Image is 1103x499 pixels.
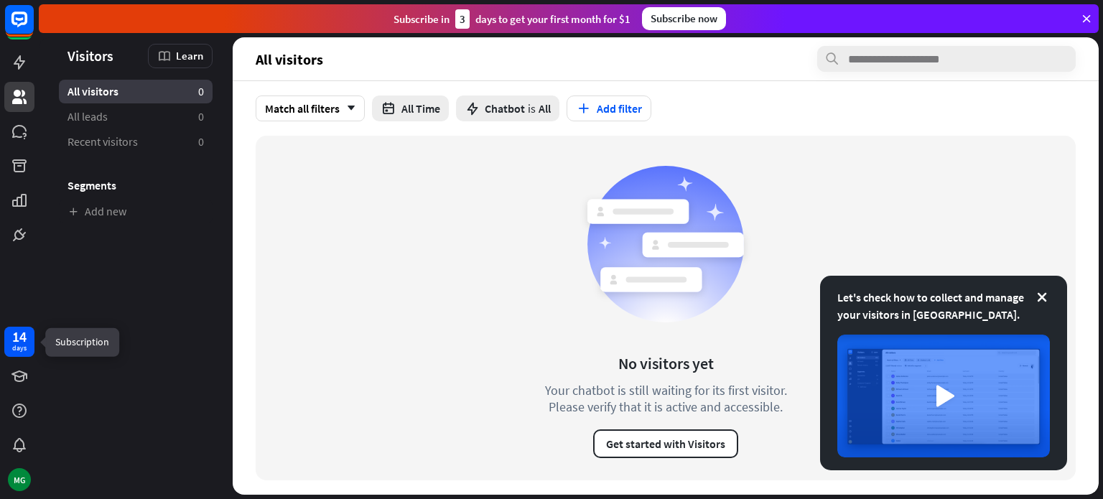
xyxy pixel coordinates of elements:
aside: 0 [198,134,204,149]
div: Your chatbot is still waiting for its first visitor. Please verify that it is active and accessible. [518,382,813,415]
span: Chatbot [485,101,525,116]
h3: Segments [59,178,213,192]
a: 14 days [4,327,34,357]
button: Get started with Visitors [593,429,738,458]
div: No visitors yet [618,353,714,373]
aside: 0 [198,84,204,99]
span: All visitors [68,84,118,99]
span: Visitors [68,47,113,64]
span: Learn [176,49,203,62]
a: All leads 0 [59,105,213,129]
span: Recent visitors [68,134,138,149]
div: 14 [12,330,27,343]
span: All leads [68,109,108,124]
a: Recent visitors 0 [59,130,213,154]
button: Open LiveChat chat widget [11,6,55,49]
div: Match all filters [256,95,365,121]
div: Subscribe now [642,7,726,30]
button: Add filter [567,95,651,121]
span: All [539,101,551,116]
div: 3 [455,9,470,29]
i: arrow_down [340,104,355,113]
div: Let's check how to collect and manage your visitors in [GEOGRAPHIC_DATA]. [837,289,1050,323]
div: Subscribe in days to get your first month for $1 [394,9,630,29]
span: is [528,101,536,116]
img: image [837,335,1050,457]
div: days [12,343,27,353]
div: MG [8,468,31,491]
aside: 0 [198,109,204,124]
button: All Time [372,95,449,121]
a: Add new [59,200,213,223]
span: All visitors [256,51,323,67]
